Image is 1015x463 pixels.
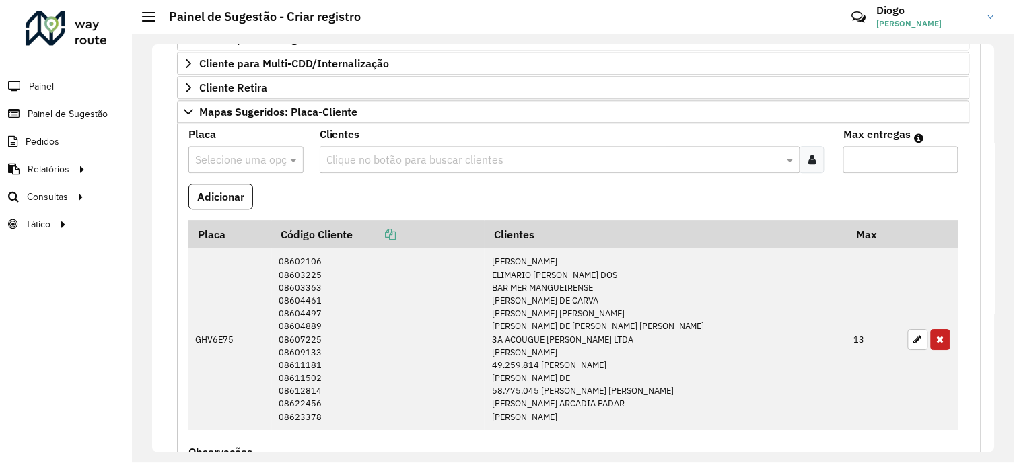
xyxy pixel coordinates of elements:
span: Cliente para Multi-CDD/Internalização [199,58,389,69]
span: Tático [26,217,50,231]
label: Max entregas [843,126,911,142]
label: Placa [188,126,216,142]
a: Contato Rápido [845,3,874,32]
th: Código Cliente [272,220,485,248]
em: Máximo de clientes que serão colocados na mesma rota com os clientes informados [914,133,923,143]
h3: Diogo [877,4,978,17]
label: Observações [188,443,252,460]
span: Mapas Sugeridos: Placa-Cliente [199,106,357,117]
a: Copiar [353,227,396,241]
span: [PERSON_NAME] [877,17,978,30]
h2: Painel de Sugestão - Criar registro [155,9,361,24]
td: 13 [847,248,901,430]
span: Cliente para Recarga [199,34,304,44]
a: Cliente para Multi-CDD/Internalização [177,52,970,75]
td: 08602106 08603225 08603363 08604461 08604497 08604889 08607225 08609133 08611181 08611502 0861281... [272,248,485,430]
span: Painel [29,79,54,94]
th: Max [847,220,901,248]
a: Mapas Sugeridos: Placa-Cliente [177,100,970,123]
td: [PERSON_NAME] ELIMARIO [PERSON_NAME] DOS BAR MER MANGUEIRENSE [PERSON_NAME] DE CARVA [PERSON_NAME... [485,248,847,430]
th: Clientes [485,220,847,248]
label: Clientes [320,126,360,142]
button: Adicionar [188,184,253,209]
span: Painel de Sugestão [28,107,108,121]
a: Cliente Retira [177,76,970,99]
th: Placa [188,220,272,248]
td: GHV6E75 [188,248,272,430]
span: Relatórios [28,162,69,176]
span: Pedidos [26,135,59,149]
span: Cliente Retira [199,82,267,93]
span: Consultas [27,190,68,204]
